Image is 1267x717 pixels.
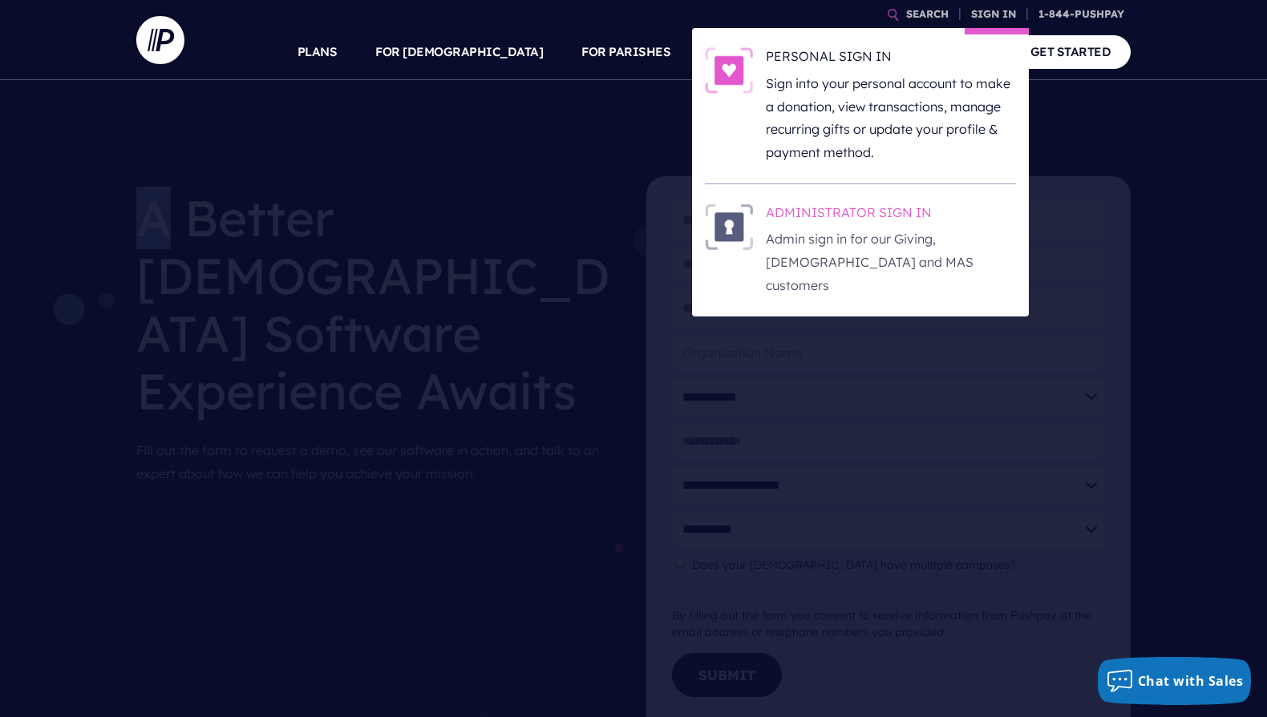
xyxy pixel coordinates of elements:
a: ADMINISTRATOR SIGN IN - Illustration ADMINISTRATOR SIGN IN Admin sign in for our Giving, [DEMOGRA... [705,203,1016,297]
a: PERSONAL SIGN IN - Illustration PERSONAL SIGN IN Sign into your personal account to make a donati... [705,47,1016,164]
a: EXPLORE [819,24,875,80]
a: FOR [DEMOGRAPHIC_DATA] [375,24,543,80]
p: Sign into your personal account to make a donation, view transactions, manage recurring gifts or ... [766,72,1016,164]
a: PLANS [298,24,338,80]
button: Chat with Sales [1098,657,1252,705]
img: ADMINISTRATOR SIGN IN - Illustration [705,203,753,250]
a: SOLUTIONS [709,24,780,80]
a: COMPANY [913,24,972,80]
a: FOR PARISHES [581,24,670,80]
a: GET STARTED [1010,35,1131,68]
h6: PERSONAL SIGN IN [766,47,1016,71]
p: Admin sign in for our Giving, [DEMOGRAPHIC_DATA] and MAS customers [766,228,1016,296]
span: Chat with Sales [1138,672,1244,690]
img: PERSONAL SIGN IN - Illustration [705,47,753,94]
h6: ADMINISTRATOR SIGN IN [766,203,1016,228]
